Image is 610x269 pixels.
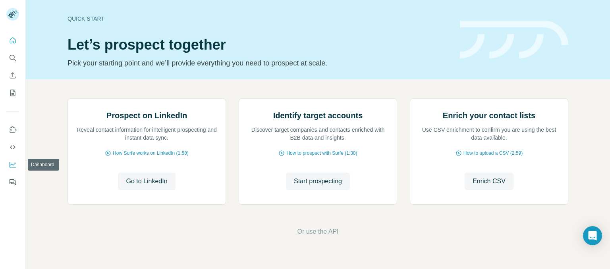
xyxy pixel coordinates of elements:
span: Go to LinkedIn [126,177,167,186]
button: Go to LinkedIn [118,173,175,190]
span: Enrich CSV [473,177,506,186]
span: How to prospect with Surfe (1:30) [286,150,357,157]
p: Discover target companies and contacts enriched with B2B data and insights. [247,126,389,142]
button: Or use the API [297,227,338,236]
button: Dashboard [6,158,19,172]
button: Search [6,51,19,65]
p: Reveal contact information for intelligent prospecting and instant data sync. [76,126,218,142]
h2: Enrich your contact lists [443,110,535,121]
button: Use Surfe API [6,140,19,154]
h1: Let’s prospect together [68,37,450,53]
span: Start prospecting [294,177,342,186]
span: How Surfe works on LinkedIn (1:58) [113,150,189,157]
h2: Prospect on LinkedIn [106,110,187,121]
h2: Identify target accounts [273,110,363,121]
button: Use Surfe on LinkedIn [6,123,19,137]
button: Enrich CSV [6,68,19,83]
p: Pick your starting point and we’ll provide everything you need to prospect at scale. [68,58,450,69]
button: Feedback [6,175,19,189]
button: My lists [6,86,19,100]
span: How to upload a CSV (2:59) [463,150,523,157]
div: Quick start [68,15,450,23]
img: banner [460,21,568,59]
div: Open Intercom Messenger [583,226,602,245]
p: Use CSV enrichment to confirm you are using the best data available. [418,126,560,142]
button: Enrich CSV [465,173,513,190]
button: Quick start [6,33,19,48]
button: Start prospecting [286,173,350,190]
